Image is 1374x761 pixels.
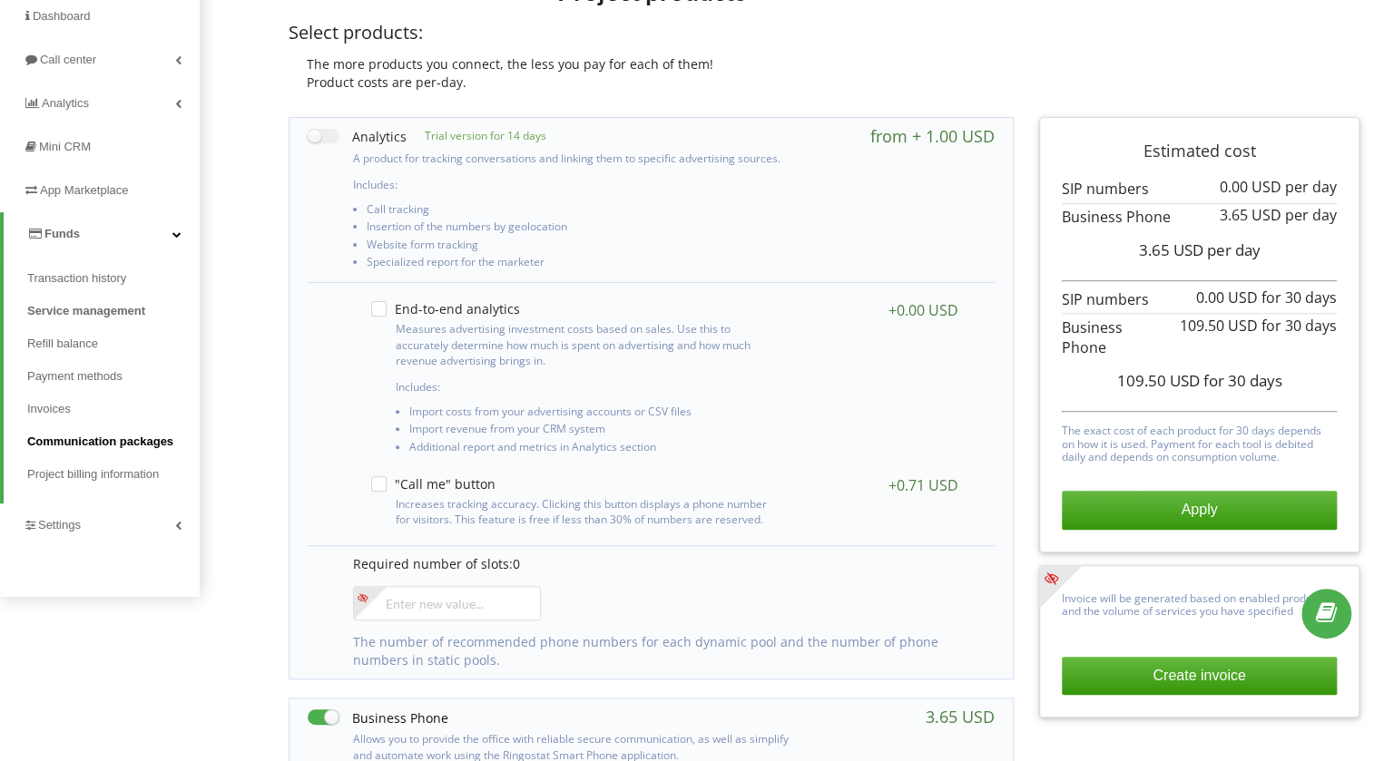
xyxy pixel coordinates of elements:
p: The number of recommended phone numbers for each dynamic pool and the number of phone numbers in ... [353,633,977,669]
a: Service management [27,295,200,327]
span: Communication packages [27,433,173,451]
span: Project billing information [27,465,159,483]
li: Specialized report for the marketer [367,256,789,273]
a: Payment methods [27,360,200,393]
a: Refill balance [27,327,200,360]
a: Project billing information [27,458,200,491]
p: The exact cost of each product for 30 days depends on how it is used. Payment for each tool is de... [1062,420,1337,463]
label: Business Phone [308,707,448,727]
span: Invoices [27,400,71,418]
a: Communication packages [27,425,200,458]
span: 3.65 USD [1220,205,1281,225]
button: Create invoice [1062,657,1337,695]
span: 0 [513,555,520,572]
div: Product costs are per-day. [289,73,1014,92]
p: Required number of slots: [353,555,977,573]
p: Increases tracking accuracy. Clicking this button displays a phone number for visitors. This feat... [396,496,782,527]
span: Transaction history [27,269,126,288]
li: Website form tracking [367,239,789,256]
button: Apply [1062,491,1337,529]
p: Includes: [353,177,789,192]
a: Transaction history [27,262,200,295]
span: 3.65 USD [1138,239,1202,260]
label: End-to-end analytics [371,301,520,317]
p: Business Phone [1062,207,1337,228]
li: Import revenue from your CRM system [409,423,782,440]
li: Insertion of the numbers by geolocation [367,220,789,238]
a: Funds [4,212,200,256]
p: SIP numbers [1062,179,1337,200]
span: Analytics [42,96,89,110]
input: Enter new value... [353,586,541,620]
span: Mini CRM [39,140,91,153]
span: per day [1285,177,1337,197]
span: Settings [38,518,81,532]
p: Includes: [396,379,782,395]
div: from + 1.00 USD [870,127,995,145]
p: Business Phone [1062,317,1337,359]
li: Additional report and metrics in Analytics section [409,441,782,458]
p: Estimated cost [1062,140,1337,163]
span: 0.00 USD [1220,177,1281,197]
label: "Call me" button [371,476,496,492]
p: Invoice will be generated based on enabled products and the volume of services you have specified [1062,588,1337,619]
label: Analytics [308,127,407,146]
span: for 30 days [1261,288,1337,307]
span: Refill balance [27,335,98,353]
span: App Marketplace [40,183,129,197]
p: A product for tracking conversations and linking them to specific advertising sources. [353,151,789,166]
span: for 30 days [1202,370,1281,391]
span: 109.50 USD [1116,370,1199,391]
p: Trial version for 14 days [407,128,546,143]
div: +0.00 USD [888,301,958,319]
span: Funds [44,227,80,240]
span: per day [1206,239,1260,260]
span: 109.50 USD [1180,316,1258,336]
span: Service management [27,302,145,320]
li: Call tracking [367,203,789,220]
span: per day [1285,205,1337,225]
span: Call center [40,53,96,66]
div: +0.71 USD [888,476,958,494]
span: Dashboard [33,9,91,23]
a: Invoices [27,393,200,425]
p: SIP numbers [1062,289,1337,310]
span: Payment methods [27,367,123,385]
span: 0.00 USD [1196,288,1258,307]
div: 3.65 USD [926,707,995,726]
p: Measures advertising investment costs based on sales. Use this to accurately determine how much i... [396,321,782,367]
div: The more products you connect, the less you pay for each of them! [289,55,1014,73]
p: Select products: [289,20,1014,46]
li: Import costs from your advertising accounts or CSV files [409,405,782,423]
span: for 30 days [1261,316,1337,336]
